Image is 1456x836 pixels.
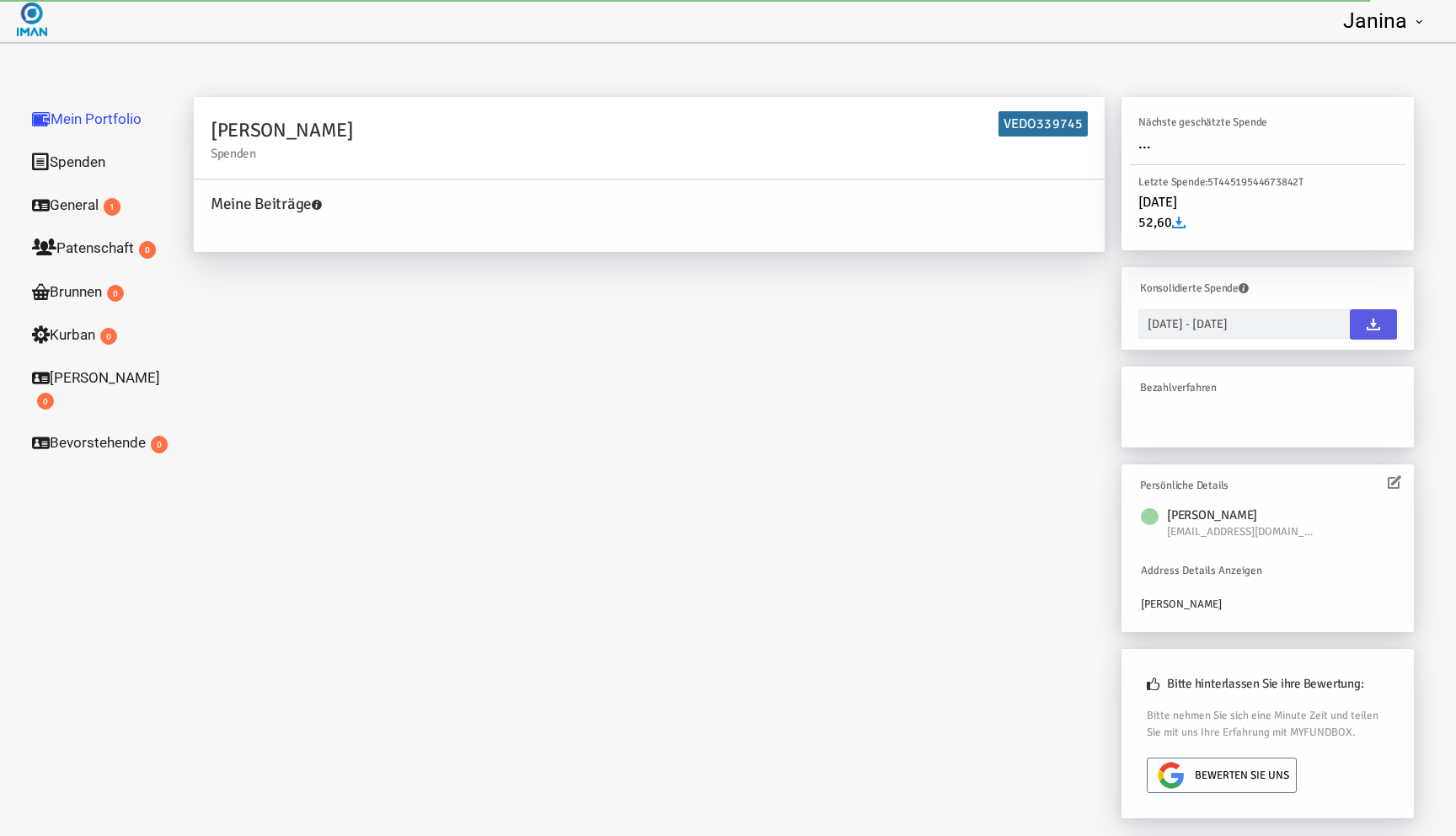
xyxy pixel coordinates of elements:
[139,241,156,258] span: 0
[1154,758,1188,792] img: google_transparent.png
[17,3,47,36] img: Verein
[1141,596,1394,613] div: [PERSON_NAME]
[17,356,185,421] a: [PERSON_NAME]0
[211,115,1088,160] h2: [PERSON_NAME]
[1138,214,1186,231] span: 52,60
[211,147,1088,160] small: Spenden
[17,270,185,313] a: Brunnen0
[37,393,54,410] span: 0
[151,436,168,453] span: 0
[1140,379,1389,396] h6: Bezahlverfahren
[1239,283,1249,293] i: Sie können die benötigten Spenden als PDF auswählen,indem Sie den Datumsbereich eingeben und auf ...
[17,313,185,356] a: Kurban0
[1140,477,1389,494] h6: Persönliche Details
[100,328,117,345] span: 0
[17,140,185,184] a: Spenden
[1138,174,1397,190] h6: Letzte Spende:
[17,97,185,141] a: Mein Portfolio
[312,200,322,210] i: Ihre Ursacheninformationen werden verfügbar sein,indem Sie Ihre Ursachen auswählen. Sie können de...
[1167,506,1394,525] h6: [PERSON_NAME]
[107,285,124,302] span: 0
[1147,758,1297,793] a: Bewerten Sie uns
[1167,523,1319,540] span: primär E-Mail
[1140,280,1389,297] h6: Konsolidierte Spende
[1147,674,1389,694] h6: Bitte hinterlassen Sie ihre Bewertung:
[1207,175,1303,189] span: 5T44519544673842T
[998,111,1088,137] h6: VEDO339745
[1138,114,1397,131] h6: Nächste geschätzte Spende
[1343,8,1407,33] span: Janina
[104,198,120,215] span: 1
[1141,562,1394,579] div: Address Details Anzeigen
[1138,194,1177,211] span: [DATE]
[1147,709,1378,739] span: Bitte nehmen Sie sich eine Minute Zeit und teilen Sie mit uns Ihre Erfahrung mit MYFUNDBOX.
[1195,758,1289,792] span: Bewerten Sie uns
[17,226,185,270] a: Patenschaft0
[1138,134,1151,153] span: ...
[17,183,185,227] a: General1
[211,192,1096,217] h4: Meine Beiträge
[17,421,185,464] a: Bevorstehende0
